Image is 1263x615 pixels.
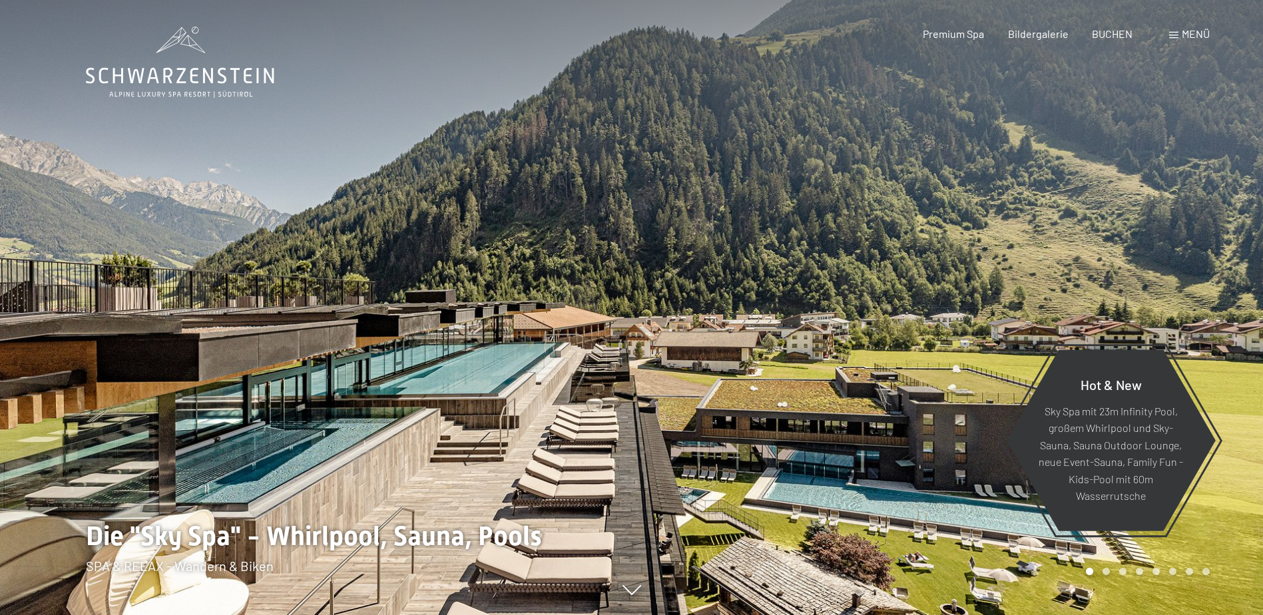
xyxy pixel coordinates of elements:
div: Carousel Page 3 [1119,568,1127,575]
span: Menü [1182,27,1210,40]
div: Carousel Page 7 [1186,568,1193,575]
span: Hot & New [1081,376,1142,392]
a: BUCHEN [1092,27,1133,40]
p: Sky Spa mit 23m Infinity Pool, großem Whirlpool und Sky-Sauna, Sauna Outdoor Lounge, neue Event-S... [1039,402,1183,505]
div: Carousel Pagination [1081,568,1210,575]
div: Carousel Page 2 [1103,568,1110,575]
div: Carousel Page 4 [1136,568,1143,575]
div: Carousel Page 8 [1202,568,1210,575]
a: Bildergalerie [1008,27,1069,40]
div: Carousel Page 1 (Current Slide) [1086,568,1093,575]
div: Carousel Page 6 [1169,568,1176,575]
a: Hot & New Sky Spa mit 23m Infinity Pool, großem Whirlpool und Sky-Sauna, Sauna Outdoor Lounge, ne... [1005,349,1216,532]
div: Carousel Page 5 [1152,568,1160,575]
a: Premium Spa [923,27,984,40]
